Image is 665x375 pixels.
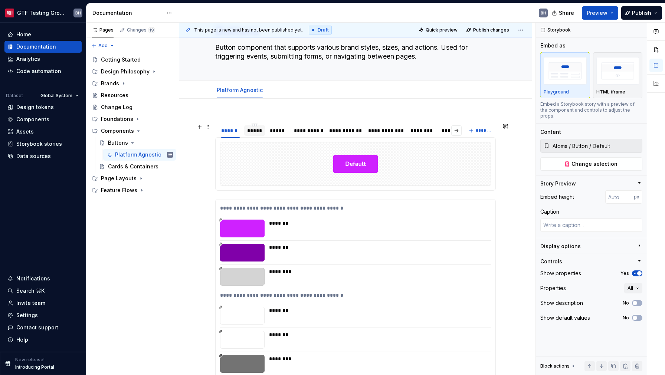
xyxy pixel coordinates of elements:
[96,137,176,149] a: Buttons
[540,157,642,171] button: Change selection
[220,142,491,186] section-item: System
[540,299,583,307] div: Show description
[101,103,132,111] div: Change Log
[214,42,494,62] textarea: Button component that supports various brand styles, sizes, and actions. Used for triggering even...
[540,361,576,371] div: Block actions
[596,57,639,84] img: placeholder
[540,128,561,136] div: Content
[217,87,263,93] a: Platform Agnostic
[103,149,176,161] a: Platform AgnosticBH
[168,151,172,158] div: BH
[544,89,569,95] p: Playground
[16,312,38,319] div: Settings
[540,52,590,98] button: placeholderPlayground
[40,93,72,99] span: Global System
[89,54,176,196] div: Page tree
[89,78,176,89] div: Brands
[101,56,141,63] div: Getting Started
[16,55,40,63] div: Analytics
[101,80,119,87] div: Brands
[1,5,85,21] button: GTF Testing GroundsBH
[318,27,329,33] span: Draft
[115,151,161,158] div: Platform Agnostic
[108,163,158,170] div: Cards & Containers
[540,314,590,322] div: Show default values
[416,25,461,35] button: Quick preview
[540,180,576,187] div: Story Preview
[540,363,570,369] div: Block actions
[623,300,629,306] label: No
[16,324,58,331] div: Contact support
[605,190,634,204] input: Auto
[634,194,639,200] p: px
[4,65,82,77] a: Code automation
[596,89,625,95] p: HTML iframe
[587,9,607,17] span: Preview
[148,27,155,33] span: 19
[464,25,512,35] button: Publish changes
[92,27,114,33] div: Pages
[16,31,31,38] div: Home
[540,42,566,49] div: Embed as
[108,139,128,147] div: Buttons
[127,27,155,33] div: Changes
[16,43,56,50] div: Documentation
[540,243,642,253] button: Display options
[101,68,150,75] div: Design Philosophy
[16,275,50,282] div: Notifications
[4,285,82,297] button: Search ⌘K
[540,180,642,187] button: Story Preview
[4,41,82,53] a: Documentation
[540,258,562,265] div: Controls
[89,113,176,125] div: Foundations
[628,285,633,291] span: All
[16,103,54,111] div: Design tokens
[101,175,137,182] div: Page Layouts
[89,184,176,196] div: Feature Flows
[16,140,62,148] div: Storybook stories
[16,116,49,123] div: Components
[89,125,176,137] div: Components
[98,43,108,49] span: Add
[541,10,546,16] div: BH
[16,287,45,295] div: Search ⌘K
[4,126,82,138] a: Assets
[540,101,642,119] div: Embed a Storybook story with a preview of the component and controls to adjust the props.
[544,57,587,84] img: placeholder
[16,336,28,343] div: Help
[89,66,176,78] div: Design Philosophy
[571,160,617,168] span: Change selection
[620,270,629,276] label: Yes
[593,52,643,98] button: placeholderHTML iframe
[5,9,14,17] img: f4f33d50-0937-4074-a32a-c7cda971eed1.png
[16,68,61,75] div: Code automation
[4,273,82,284] button: Notifications
[75,10,81,16] div: BH
[89,54,176,66] a: Getting Started
[4,334,82,346] button: Help
[540,193,574,201] div: Embed height
[101,115,133,123] div: Foundations
[624,283,642,293] button: All
[101,187,137,194] div: Feature Flows
[15,364,54,370] p: Introducing Portal
[4,150,82,162] a: Data sources
[540,270,581,277] div: Show properties
[540,243,581,250] div: Display options
[559,9,574,17] span: Share
[16,152,51,160] div: Data sources
[16,128,34,135] div: Assets
[4,53,82,65] a: Analytics
[96,161,176,172] a: Cards & Containers
[214,82,266,98] div: Platform Agnostic
[548,6,579,20] button: Share
[92,9,163,17] div: Documentation
[632,9,651,17] span: Publish
[6,93,23,99] div: Dataset
[4,29,82,40] a: Home
[4,138,82,150] a: Storybook stories
[101,127,134,135] div: Components
[540,284,566,292] div: Properties
[101,92,128,99] div: Resources
[17,9,65,17] div: GTF Testing Grounds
